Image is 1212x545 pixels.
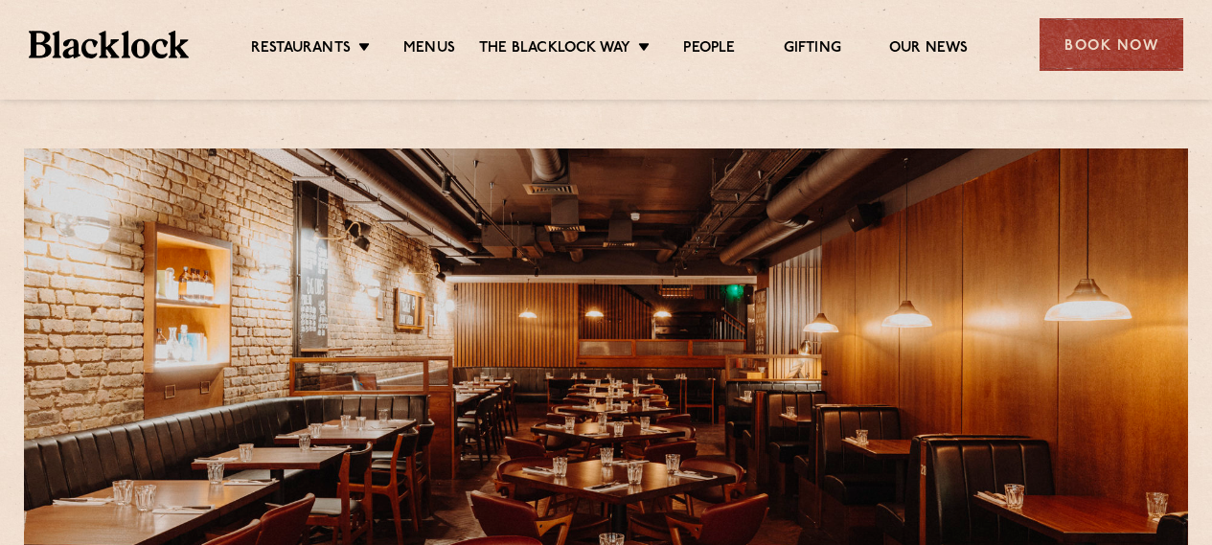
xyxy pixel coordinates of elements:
[683,39,735,60] a: People
[251,39,351,60] a: Restaurants
[889,39,969,60] a: Our News
[479,39,630,60] a: The Blacklock Way
[403,39,455,60] a: Menus
[784,39,841,60] a: Gifting
[1040,18,1183,71] div: Book Now
[29,31,189,57] img: BL_Textured_Logo-footer-cropped.svg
